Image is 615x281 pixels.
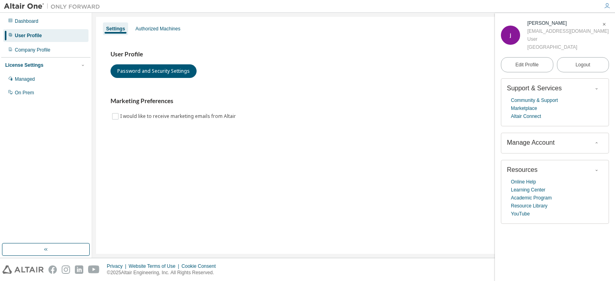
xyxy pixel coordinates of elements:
[107,263,129,269] div: Privacy
[511,186,545,194] a: Learning Center
[15,47,50,53] div: Company Profile
[129,263,181,269] div: Website Terms of Use
[511,202,547,210] a: Resource Library
[48,265,57,274] img: facebook.svg
[15,76,35,82] div: Managed
[507,166,537,173] span: Resources
[15,18,38,24] div: Dashboard
[511,210,530,218] a: YouTube
[135,26,180,32] div: Authorized Machines
[107,269,221,276] p: © 2025 Altair Engineering, Inc. All Rights Reserved.
[557,57,609,72] button: Logout
[511,96,558,104] a: Community & Support
[511,194,552,202] a: Academic Program
[527,19,609,27] div: jaewon jang
[527,35,609,43] div: User
[120,112,237,121] label: I would like to receive marketing emails from Altair
[507,85,562,92] span: Support & Services
[75,265,83,274] img: linkedin.svg
[111,50,597,58] h3: User Profile
[106,26,125,32] div: Settings
[15,32,42,39] div: User Profile
[510,32,511,38] span: j
[2,265,44,274] img: altair_logo.svg
[527,43,609,51] div: [GEOGRAPHIC_DATA]
[181,263,220,269] div: Cookie Consent
[511,178,536,186] a: Online Help
[501,57,553,72] a: Edit Profile
[5,62,43,68] div: License Settings
[515,62,539,68] span: Edit Profile
[15,90,34,96] div: On Prem
[111,64,197,78] button: Password and Security Settings
[111,97,597,105] h3: Marketing Preferences
[62,265,70,274] img: instagram.svg
[511,104,537,112] a: Marketplace
[88,265,100,274] img: youtube.svg
[507,139,555,146] span: Manage Account
[511,112,541,120] a: Altair Connect
[4,2,104,10] img: Altair One
[527,27,609,35] div: [EMAIL_ADDRESS][DOMAIN_NAME]
[575,61,590,69] span: Logout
